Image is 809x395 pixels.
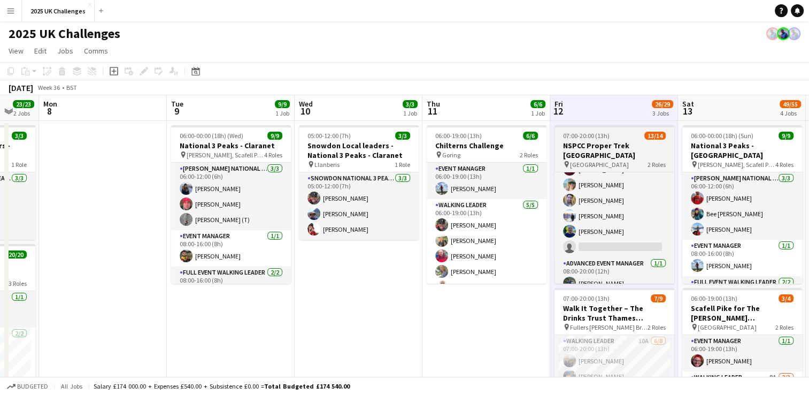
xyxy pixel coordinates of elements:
app-job-card: 07:00-20:00 (13h)13/14NSPCC Proper Trek [GEOGRAPHIC_DATA] [GEOGRAPHIC_DATA]2 Roles[PERSON_NAME][P... [554,125,674,284]
span: 05:00-12:00 (7h) [307,132,351,140]
span: Comms [84,46,108,56]
span: 13 [681,105,694,117]
span: 3 Roles [9,279,27,287]
span: 12 [553,105,563,117]
app-card-role: Walking Leader5/506:00-19:00 (13h)[PERSON_NAME][PERSON_NAME][PERSON_NAME][PERSON_NAME][PERSON_NAME] [427,199,546,298]
app-card-role: Event Manager1/108:00-16:00 (8h)[PERSON_NAME] [682,240,802,276]
app-user-avatar: Andy Baker [766,27,779,40]
span: 6/6 [530,100,545,108]
a: Edit [30,44,51,58]
span: Budgeted [17,383,48,390]
span: 4 Roles [775,161,793,169]
span: 7/9 [651,294,666,302]
span: 3/3 [403,100,418,108]
span: Jobs [57,46,73,56]
span: Llanberis [314,161,340,169]
span: 13/14 [644,132,666,140]
span: 9/9 [275,100,290,108]
div: 1 Job [403,109,417,117]
span: 3/3 [395,132,410,140]
span: 3/3 [12,132,27,140]
span: 07:00-20:00 (13h) [563,294,610,302]
app-card-role: Event Manager1/106:00-19:00 (13h)[PERSON_NAME] [427,163,546,199]
span: 2 Roles [648,323,666,331]
span: 11 [425,105,440,117]
button: 2025 UK Challenges [22,1,95,21]
span: 2 Roles [648,161,666,169]
span: Mon [43,99,57,109]
span: 4 Roles [264,151,282,159]
app-job-card: 05:00-12:00 (7h)3/3Snowdon Local leaders - National 3 Peaks - Claranet Llanberis1 RoleSnowdon Nat... [299,125,419,240]
span: Week 36 [35,83,62,92]
h3: NSPCC Proper Trek [GEOGRAPHIC_DATA] [554,141,674,160]
span: Fri [554,99,563,109]
app-card-role: Full Event Walking Leader2/208:00-16:00 (8h) [171,267,291,318]
h3: National 3 Peaks - Claranet [171,141,291,150]
span: 9 [169,105,183,117]
span: 06:00-19:00 (13h) [435,132,482,140]
span: Edit [34,46,47,56]
span: [GEOGRAPHIC_DATA] [698,323,757,331]
app-job-card: 06:00-00:00 (18h) (Wed)9/9National 3 Peaks - Claranet [PERSON_NAME], Scafell Pike and Snowdon4 Ro... [171,125,291,284]
span: 8 [42,105,57,117]
span: 9/9 [779,132,793,140]
span: Tue [171,99,183,109]
span: 1 Role [395,161,410,169]
h3: Chilterns Challenge [427,141,546,150]
h1: 2025 UK Challenges [9,26,120,42]
span: 2 Roles [520,151,538,159]
app-card-role: Full Event Walking Leader2/2 [682,276,802,331]
app-user-avatar: Andy Baker [777,27,790,40]
a: Jobs [53,44,78,58]
span: All jobs [59,382,84,390]
span: Total Budgeted £174 540.00 [264,382,350,390]
span: 26/29 [652,100,673,108]
div: 4 Jobs [780,109,800,117]
span: Sat [682,99,694,109]
span: Goring [442,151,460,159]
h3: Scafell Pike for The [PERSON_NAME] [PERSON_NAME] Trust [682,303,802,323]
span: View [9,46,24,56]
app-card-role: Event Manager1/108:00-16:00 (8h)[PERSON_NAME] [171,230,291,267]
span: 2 Roles [775,323,793,331]
button: Budgeted [5,381,50,392]
a: Comms [80,44,112,58]
div: 2 Jobs [13,109,34,117]
span: 9/9 [267,132,282,140]
span: 49/55 [780,100,801,108]
app-job-card: 06:00-19:00 (13h)6/6Chilterns Challenge Goring2 RolesEvent Manager1/106:00-19:00 (13h)[PERSON_NAM... [427,125,546,284]
span: [PERSON_NAME], Scafell Pike and Snowdon [698,161,775,169]
span: 6/6 [523,132,538,140]
span: Thu [427,99,440,109]
span: 07:00-20:00 (13h) [563,132,610,140]
span: 06:00-00:00 (18h) (Sun) [691,132,753,140]
a: View [4,44,28,58]
span: 20/20 [5,250,27,259]
h3: National 3 Peaks - [GEOGRAPHIC_DATA] [682,141,802,160]
app-card-role: [PERSON_NAME] National 3 Peaks Walking Leader3/306:00-12:00 (6h)[PERSON_NAME][PERSON_NAME][PERSON... [171,163,291,230]
span: 06:00-00:00 (18h) (Wed) [180,132,243,140]
span: 23/23 [13,100,34,108]
span: 06:00-19:00 (13h) [691,294,737,302]
app-user-avatar: Andy Baker [788,27,800,40]
span: 1 Role [11,161,27,169]
span: Wed [299,99,313,109]
app-card-role: Snowdon National 3 Peaks Walking Leader3/305:00-12:00 (7h)[PERSON_NAME][PERSON_NAME][PERSON_NAME] [299,172,419,240]
span: [PERSON_NAME], Scafell Pike and Snowdon [187,151,264,159]
app-card-role: [PERSON_NAME] National 3 Peaks Walking Leader3/306:00-12:00 (6h)[PERSON_NAME]Bee [PERSON_NAME][PE... [682,172,802,240]
div: 1 Job [275,109,289,117]
div: BST [66,83,77,92]
h3: Walk It Together – The Drinks Trust Thames Footpath Challenge [554,303,674,323]
span: 3/4 [779,294,793,302]
app-card-role: Event Manager1/106:00-19:00 (13h)[PERSON_NAME] [682,335,802,371]
span: 10 [297,105,313,117]
div: 1 Job [531,109,545,117]
app-job-card: 06:00-00:00 (18h) (Sun)9/9National 3 Peaks - [GEOGRAPHIC_DATA] [PERSON_NAME], Scafell Pike and Sn... [682,125,802,284]
div: Salary £174 000.00 + Expenses £540.00 + Subsistence £0.00 = [94,382,350,390]
div: 3 Jobs [652,109,673,117]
